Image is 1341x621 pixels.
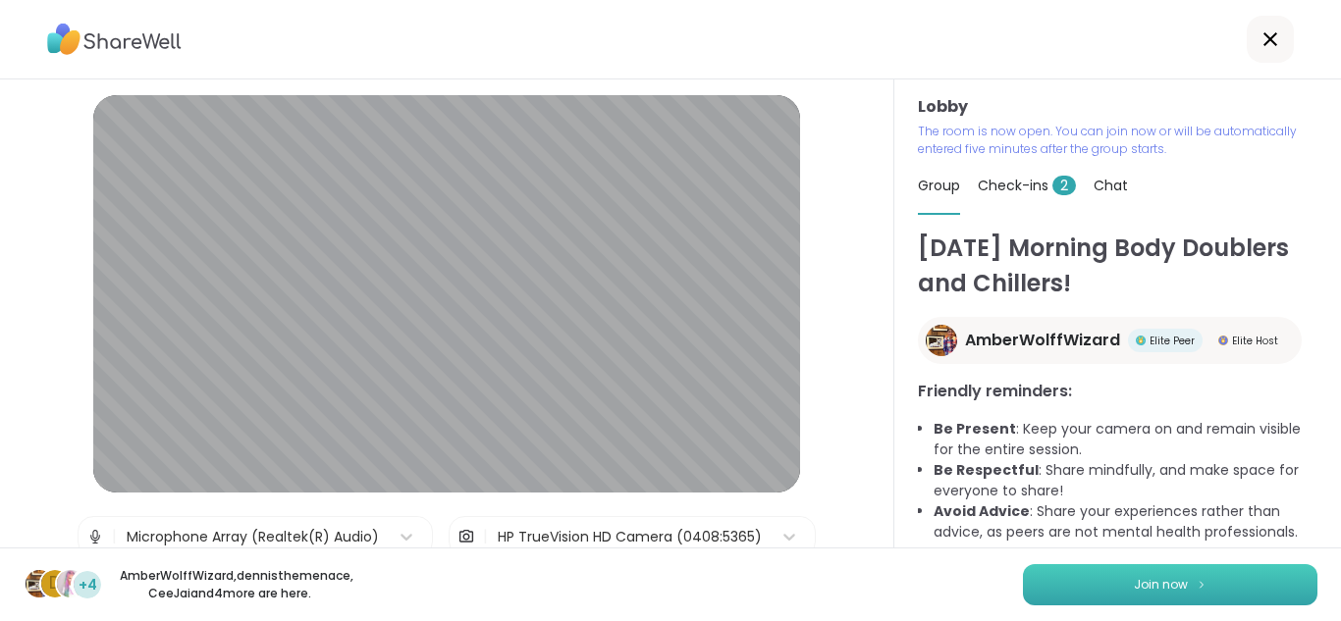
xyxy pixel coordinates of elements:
b: Avoid Advice [934,501,1030,521]
p: AmberWolffWizard , dennisthemenace , CeeJai and 4 more are here. [120,567,340,602]
span: Check-ins [978,176,1076,195]
li: : Keep your camera on and remain visible for the entire session. [934,419,1317,460]
img: AmberWolffWizard [926,325,957,356]
img: ShareWell Logomark [1196,579,1207,590]
button: Join now [1023,564,1317,605]
span: +4 [79,575,97,595]
img: ShareWell Logo [47,17,182,62]
li: : Share mindfully, and make space for everyone to share! [934,460,1317,501]
span: Elite Peer [1150,334,1195,348]
b: Be Respectful [934,460,1039,480]
span: 2 [1052,176,1076,195]
img: Elite Peer [1136,336,1146,345]
span: Group [918,176,960,195]
span: | [112,517,117,556]
h3: Lobby [918,95,1317,119]
span: AmberWolffWizard [965,329,1120,352]
b: Be Present [934,419,1016,439]
div: Microphone Array (Realtek(R) Audio) [127,527,379,547]
p: The room is now open. You can join now or will be automatically entered five minutes after the gr... [918,123,1317,158]
a: AmberWolffWizardAmberWolffWizardElite PeerElite PeerElite HostElite Host [918,317,1302,364]
span: d [49,571,61,596]
img: Elite Host [1218,336,1228,345]
img: AmberWolffWizard [26,570,53,597]
span: Join now [1134,576,1188,594]
img: Microphone [86,517,104,556]
span: Chat [1094,176,1128,195]
div: HP TrueVision HD Camera (0408:5365) [498,527,762,547]
img: CeeJai [57,570,84,597]
span: | [483,517,488,556]
li: : Share your experiences rather than advice, as peers are not mental health professionals. [934,501,1317,543]
h1: [DATE] Morning Body Doublers and Chillers! [918,231,1317,301]
span: Elite Host [1232,334,1278,348]
h3: Friendly reminders: [918,380,1317,403]
img: Camera [457,517,475,556]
